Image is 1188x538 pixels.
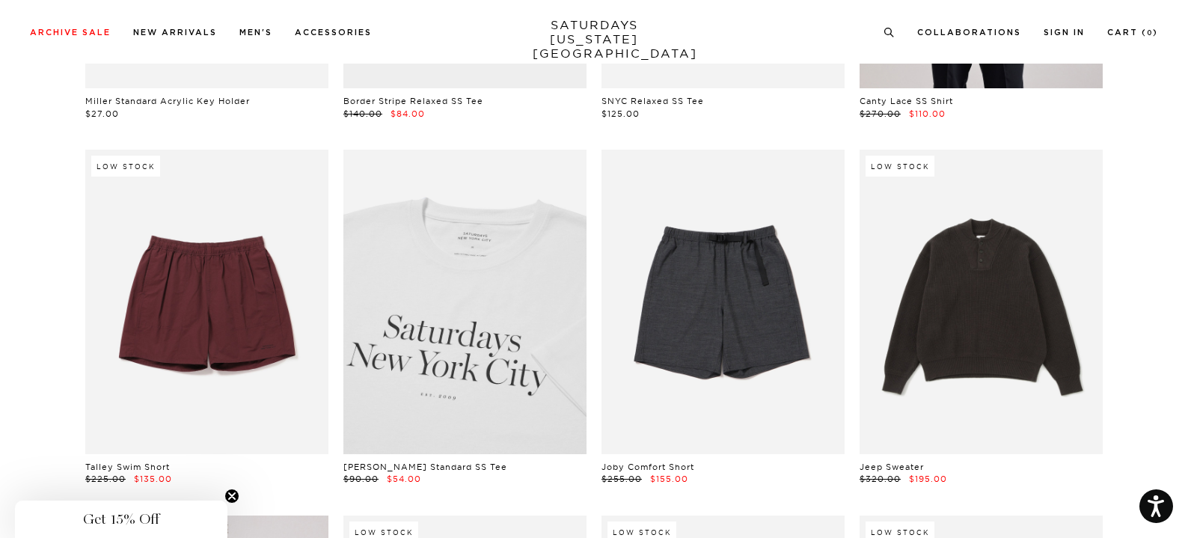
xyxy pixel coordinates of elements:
a: New Arrivals [133,28,217,37]
div: Low Stock [91,156,160,177]
a: Jeep Sweater [860,462,924,472]
small: 0 [1147,30,1153,37]
a: Sign In [1044,28,1085,37]
span: $110.00 [909,108,946,119]
a: Men's [239,28,272,37]
span: $84.00 [391,108,425,119]
button: Close teaser [224,489,239,504]
a: Archive Sale [30,28,111,37]
a: SNYC Relaxed SS Tee [601,96,704,106]
div: Get 15% OffClose teaser [15,501,227,538]
span: $27.00 [85,108,119,119]
a: Border Stripe Relaxed SS Tee [343,96,483,106]
a: Joby Comfort Short [601,462,694,472]
span: $125.00 [601,108,640,119]
a: [PERSON_NAME] Standard SS Tee [343,462,507,472]
span: $225.00 [85,474,126,484]
span: $255.00 [601,474,642,484]
div: Low Stock [866,156,934,177]
a: Miller Standard Acrylic Key Holder [85,96,250,106]
a: Cart (0) [1107,28,1158,37]
a: Canty Lace SS Shirt [860,96,953,106]
span: $195.00 [909,474,947,484]
span: $54.00 [387,474,421,484]
a: SATURDAYS[US_STATE][GEOGRAPHIC_DATA] [533,18,656,61]
span: Get 15% Off [83,510,159,528]
span: $90.00 [343,474,379,484]
a: Talley Swim Short [85,462,170,472]
a: Collaborations [917,28,1021,37]
span: $320.00 [860,474,901,484]
span: $270.00 [860,108,901,119]
span: $155.00 [650,474,688,484]
span: $140.00 [343,108,382,119]
a: Accessories [295,28,372,37]
span: $135.00 [134,474,172,484]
